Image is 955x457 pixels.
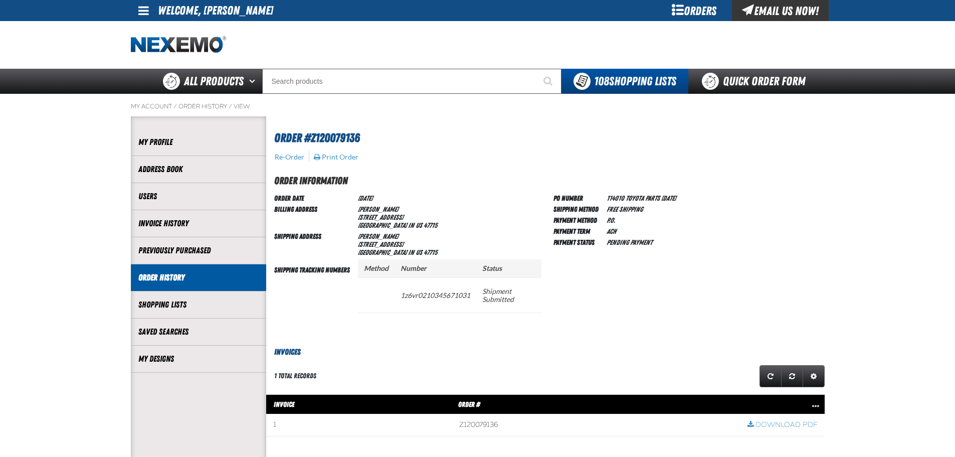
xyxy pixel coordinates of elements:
[594,74,609,88] strong: 108
[274,371,316,381] div: 1 total records
[358,194,372,202] span: [DATE]
[395,277,476,313] td: 1z6vr0210345671031
[553,236,603,247] td: Payment Status
[759,365,782,387] a: Refresh grid action
[688,69,824,94] a: Quick Order Form
[458,400,480,408] span: Order #
[131,102,825,110] nav: Breadcrumbs
[803,365,825,387] a: Expand or Collapse Grid Settings
[536,69,561,94] button: Start Searching
[358,221,407,229] span: [GEOGRAPHIC_DATA]
[553,225,603,236] td: Payment Term
[607,238,652,246] span: Pending payment
[274,153,305,162] button: Re-Order
[607,216,615,224] span: P.O.
[358,248,407,256] span: [GEOGRAPHIC_DATA]
[408,248,414,256] span: IN
[747,420,818,430] a: Download PDF row action
[262,69,561,94] input: Search
[553,192,603,203] td: PO Number
[131,36,226,54] a: Home
[408,221,414,229] span: IN
[416,248,422,256] span: US
[274,400,294,408] span: Invoice
[313,153,359,162] button: Print Order
[607,194,676,202] span: 114010 TOYOTA PARTS [DATE]
[138,353,259,365] a: My Designs
[553,203,603,214] td: Shipping Method
[395,259,476,278] th: Number
[138,164,259,175] a: Address Book
[246,69,262,94] button: Open All Products pages
[781,365,803,387] a: Reset grid action
[274,131,360,145] span: Order #Z120079136
[358,240,404,248] span: [STREET_ADDRESS]
[424,221,437,229] bdo: 47715
[234,102,250,110] a: View
[138,326,259,338] a: Saved Searches
[131,102,172,110] a: My Account
[553,214,603,225] td: Payment Method
[274,230,354,257] td: Shipping Address
[138,245,259,256] a: Previously Purchased
[274,257,354,330] td: Shipping Tracking Numbers
[452,414,740,436] td: Z120079136
[266,346,825,358] h3: Invoices
[358,205,399,213] span: [PERSON_NAME]
[476,277,541,313] td: Shipment Submitted
[416,221,422,229] span: US
[358,259,395,278] th: Method
[229,102,232,110] span: /
[131,36,226,54] img: Nexemo logo
[173,102,177,110] span: /
[607,227,616,235] span: ACH
[274,192,354,203] td: Order Date
[138,136,259,148] a: My Profile
[266,414,453,436] td: 1
[274,173,825,188] h2: Order Information
[138,299,259,311] a: Shopping Lists
[607,205,643,213] span: Free Shipping
[476,259,541,278] th: Status
[138,191,259,202] a: Users
[594,74,676,88] span: Shopping Lists
[358,213,404,221] span: [STREET_ADDRESS]
[358,232,399,240] span: [PERSON_NAME]
[178,102,227,110] a: Order History
[138,218,259,229] a: Invoice History
[184,72,244,90] span: All Products
[274,203,354,230] td: Billing Address
[424,248,437,256] bdo: 47715
[561,69,688,94] button: You have 108 Shopping Lists. Open to view details
[740,394,825,414] th: Row actions
[138,272,259,283] a: Order History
